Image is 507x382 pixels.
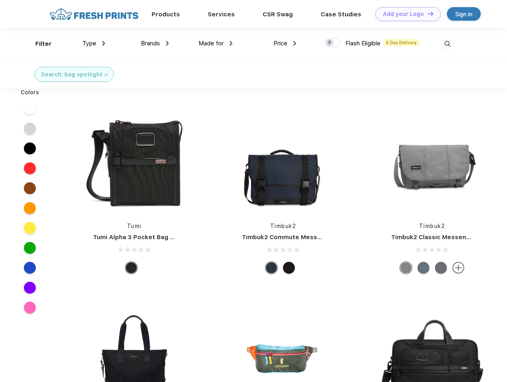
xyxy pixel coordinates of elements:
div: Eco Lightbeam [417,262,429,274]
img: desktop_search.svg [441,37,454,51]
img: fo%20logo%202.webp [47,7,141,21]
img: dropdown.png [230,41,232,46]
span: Type [82,40,96,47]
img: func=resize&h=266 [379,108,485,214]
div: Add your Logo [383,11,424,18]
span: 5 Day Delivery [384,39,419,46]
img: dropdown.png [166,41,169,46]
div: Black [125,262,137,274]
div: Eco Black [283,262,295,274]
div: Colors [15,88,45,97]
a: Tumi [127,223,142,229]
div: Eco Gunmetal [400,262,412,274]
span: Flash Eligible [345,40,380,47]
div: Search: bag spotlight [41,70,102,79]
span: Made for [199,40,224,47]
a: Timbuk2 Classic Messenger Bag [391,234,490,241]
div: Filter [35,39,52,49]
a: Timbuk2 [270,223,296,229]
a: Sign in [447,7,481,21]
span: Price [273,40,287,47]
a: Timbuk2 [419,223,445,229]
img: dropdown.png [102,41,105,46]
div: Eco Army Pop [435,262,447,274]
img: DT [428,12,433,16]
a: Tumi Alpha 3 Pocket Bag Small [93,234,186,241]
span: Brands [141,40,160,47]
img: dropdown.png [293,41,296,46]
img: filter_cancel.svg [105,74,107,76]
div: Eco Nautical [265,262,277,274]
a: Products [152,11,180,18]
div: Sign in [455,10,472,19]
a: Timbuk2 Commute Messenger Bag [242,234,349,241]
img: more.svg [452,262,464,274]
img: func=resize&h=266 [230,108,336,214]
img: func=resize&h=266 [81,108,187,214]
